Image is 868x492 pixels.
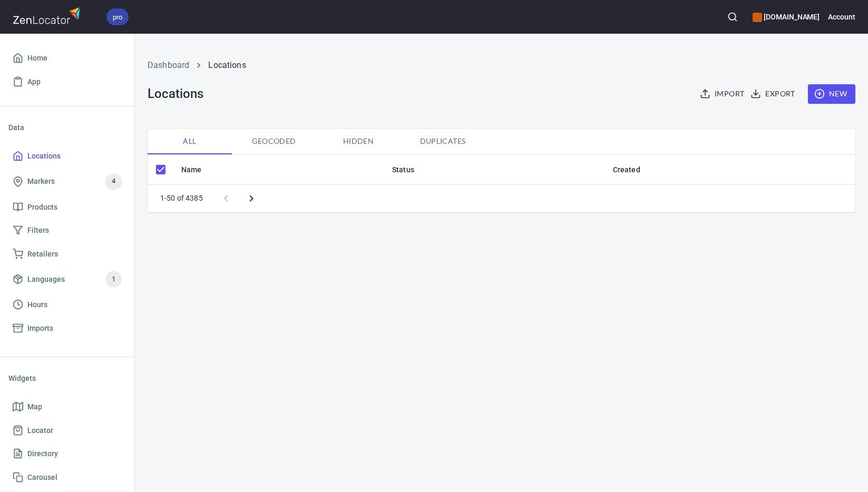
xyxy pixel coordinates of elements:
[8,144,126,168] a: Locations
[27,175,55,188] span: Markers
[208,60,246,70] a: Locations
[148,59,855,72] nav: breadcrumb
[8,46,126,70] a: Home
[808,84,855,104] button: New
[721,5,744,28] button: Search
[702,87,744,101] span: Import
[384,155,604,185] th: Status
[828,11,855,23] h6: Account
[8,115,126,140] li: Data
[27,447,58,460] span: Directory
[8,168,126,195] a: Markers4
[160,193,203,203] p: 1-50 of 4385
[8,466,126,489] a: Carousel
[753,87,795,101] span: Export
[407,135,479,148] span: Duplicates
[27,273,65,286] span: Languages
[106,12,129,23] span: pro
[816,87,847,101] span: New
[8,219,126,242] a: Filters
[8,265,126,293] a: Languages1
[27,322,53,335] span: Imports
[604,155,855,185] th: Created
[27,75,41,88] span: App
[698,84,748,104] button: Import
[27,224,49,237] span: Filters
[27,248,58,261] span: Retailers
[13,4,83,27] img: zenlocator
[8,442,126,466] a: Directory
[27,150,61,163] span: Locations
[148,86,203,101] h3: Locations
[323,135,394,148] span: Hidden
[27,424,53,437] span: Locator
[8,366,126,391] li: Widgets
[238,135,310,148] span: Geocoded
[828,5,855,28] button: Account
[8,395,126,419] a: Map
[8,195,126,219] a: Products
[753,11,820,23] h6: [DOMAIN_NAME]
[173,155,384,185] th: Name
[753,13,762,22] button: color-CE600E
[8,242,126,266] a: Retailers
[748,84,799,104] button: Export
[105,175,122,188] span: 4
[27,201,57,214] span: Products
[8,293,126,317] a: Hours
[239,186,264,211] button: Next page
[106,8,129,25] div: pro
[753,5,820,28] div: Manage your apps
[27,400,42,414] span: Map
[8,70,126,94] a: App
[8,419,126,442] a: Locator
[148,60,189,70] a: Dashboard
[27,298,47,311] span: Hours
[154,135,226,148] span: All
[27,471,57,484] span: Carousel
[105,273,122,286] span: 1
[8,317,126,340] a: Imports
[27,52,47,65] span: Home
